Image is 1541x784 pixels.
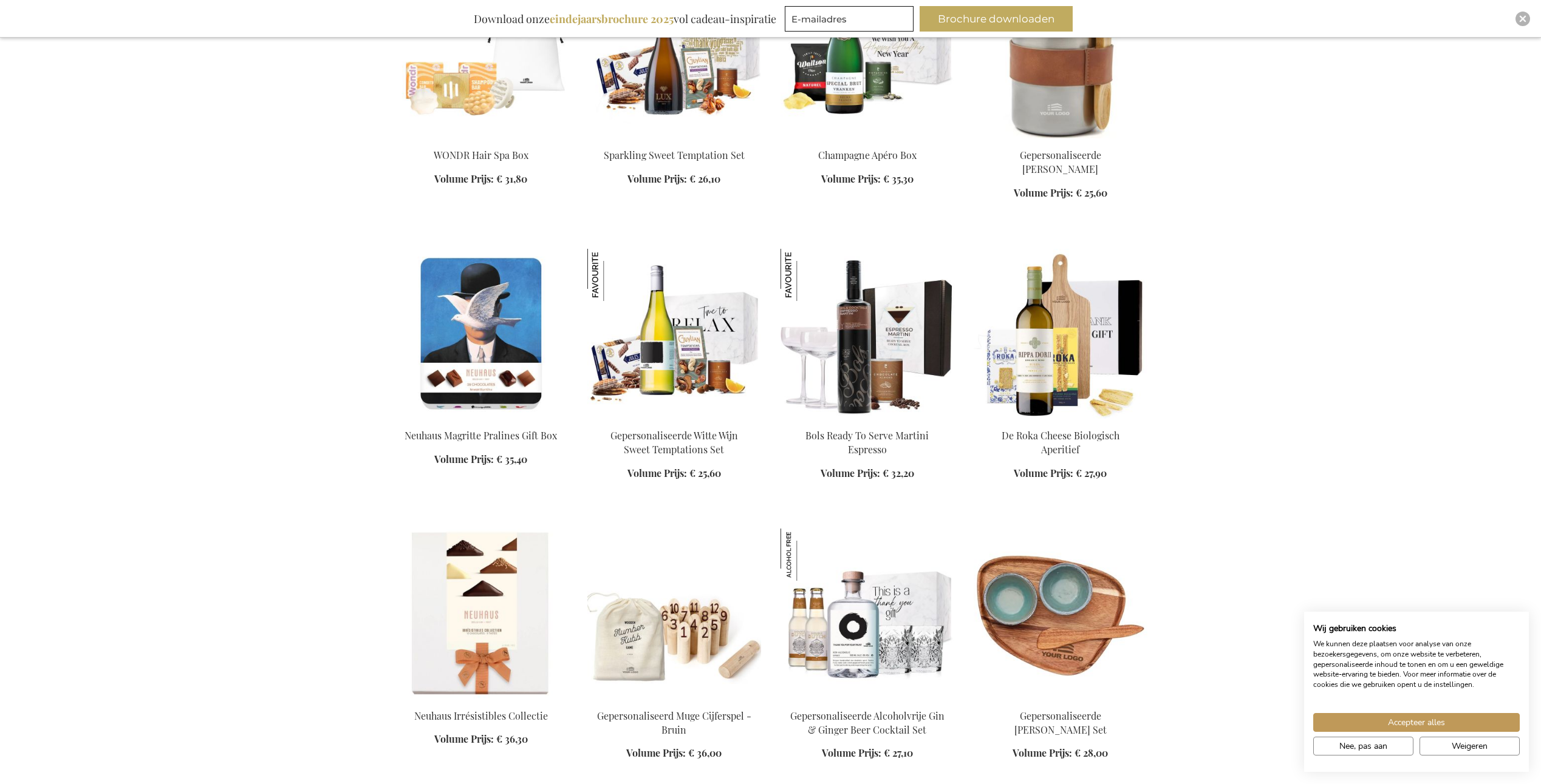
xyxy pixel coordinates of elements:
a: Volume Prijs: € 35,30 [821,172,914,186]
a: Gepersonaliseerde Witte Wijn Sweet Temptations Set [610,429,738,456]
a: Volume Prijs: € 27,10 [822,746,913,760]
span: € 28,00 [1075,746,1108,759]
span: Volume Prijs: [1014,467,1073,479]
button: Accepteer alle cookies [1313,713,1520,732]
a: Gepersonaliseerde Alcoholvrije Gin & Ginger Beer Cocktail Set [790,709,945,736]
a: Neuhaus Irrésistibles Collectie [414,709,548,722]
span: € 32,20 [883,467,914,479]
img: Gepersonaliseerde Witte Wijn Sweet Temptations Set [587,249,640,301]
p: We kunnen deze plaatsen voor analyse van onze bezoekersgegevens, om onze website te verbeteren, g... [1313,639,1520,690]
span: € 26,10 [689,172,720,185]
a: Bols Ready To Serve Martini Espresso Bols Ready To Serve Martini Espresso [781,414,954,425]
button: Alle cookies weigeren [1420,737,1520,755]
a: Champagne Apéro Box Champagne Apéro Box [781,133,954,145]
a: Volume Prijs: € 36,00 [626,746,722,760]
a: Gepersonaliseerd Muge Cijferspel - Bruin [597,709,751,736]
a: Neuhaus Magritte Pralines Gift Box [405,429,557,442]
img: Neuhaus Magritte Pralines Gift Box [394,249,568,419]
b: eindejaarsbrochure 2025 [550,12,674,26]
span: € 27,90 [1076,467,1107,479]
span: Volume Prijs: [821,467,880,479]
a: Bols Ready To Serve Martini Espresso [805,429,929,456]
a: Volume Prijs: € 35,40 [434,453,527,467]
span: Volume Prijs: [822,746,881,759]
button: Brochure downloaden [920,6,1073,32]
span: € 31,80 [496,172,527,185]
a: De Roka Cheese Biologisch Aperitief [974,414,1147,425]
a: Gepersonaliseerde [PERSON_NAME] [1020,149,1101,175]
a: Volume Prijs: € 31,80 [434,172,527,186]
form: marketing offers and promotions [785,6,917,35]
a: Volume Prijs: € 25,60 [1014,186,1107,200]
div: Download onze vol cadeau-inspiratie [468,6,782,32]
a: WONDR Hair Spa Box [434,149,528,161]
a: Neuhaus Magritte Pralines Gift Box [394,414,568,425]
a: Neuhaus Irrésistibles Collection [394,694,568,705]
span: Weigeren [1452,740,1488,752]
a: Volume Prijs: € 32,20 [821,467,914,481]
img: Close [1519,15,1526,22]
img: Neuhaus Irrésistibles Collection [394,529,568,698]
span: € 25,60 [689,467,721,479]
div: Close [1515,12,1530,26]
span: Volume Prijs: [434,172,494,185]
span: € 27,10 [884,746,913,759]
a: The WONDR Hair Spa Box [394,133,568,145]
span: Nee, pas aan [1339,740,1387,752]
img: Gepersonaliseerde Nomimono Tapas Set [974,529,1147,698]
span: Volume Prijs: [1013,746,1072,759]
img: Bols Ready To Serve Martini Espresso [781,249,833,301]
span: Volume Prijs: [434,453,494,465]
a: Sparkling Sweet Temptation Set [604,149,745,161]
img: Gepersonaliseerde Alcoholvrije Gin & Ginger Beer Cocktail Set [781,529,833,581]
span: Volume Prijs: [434,732,494,745]
a: Champagne Apéro Box [818,149,917,161]
a: Volume Prijs: € 25,60 [627,467,721,481]
a: Personalised Muge Number Game - Brown [587,694,761,705]
span: € 36,00 [688,746,722,759]
img: Personalised white wine [587,249,761,419]
a: Sparkling Sweet Temptation Set Sparkling Sweet Temptation Set [587,133,761,145]
span: € 25,60 [1076,186,1107,199]
a: Volume Prijs: € 27,90 [1014,467,1107,481]
img: Personalised Muge Number Game - Brown [587,529,761,698]
span: Volume Prijs: [627,172,687,185]
span: Volume Prijs: [627,467,687,479]
a: Personalised white wine Gepersonaliseerde Witte Wijn Sweet Temptations Set [587,414,761,425]
a: Personalised Miles Food Thermos [974,133,1147,145]
span: € 35,40 [496,453,527,465]
a: Gepersonaliseerde [PERSON_NAME] Set [1014,709,1107,736]
a: Volume Prijs: € 26,10 [627,172,720,186]
span: Volume Prijs: [821,172,881,185]
img: Bols Ready To Serve Martini Espresso [781,249,954,419]
input: E-mailadres [785,6,914,32]
a: Gepersonaliseerde Nomimono Tapas Set [974,694,1147,705]
img: Personalised Non-alcoholc Gin & Ginger Beer Set [781,529,954,698]
span: Accepteer alles [1388,716,1445,729]
span: € 36,30 [496,732,528,745]
a: Volume Prijs: € 28,00 [1013,746,1108,760]
a: Volume Prijs: € 36,30 [434,732,528,746]
a: Personalised Non-alcoholc Gin & Ginger Beer Set Gepersonaliseerde Alcoholvrije Gin & Ginger Beer ... [781,694,954,705]
a: De Roka Cheese Biologisch Aperitief [1002,429,1119,456]
span: € 35,30 [883,172,914,185]
button: Pas cookie voorkeuren aan [1313,737,1413,755]
img: De Roka Cheese Biologisch Aperitief [974,249,1147,419]
span: Volume Prijs: [1014,186,1073,199]
h2: Wij gebruiken cookies [1313,623,1520,634]
span: Volume Prijs: [626,746,686,759]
